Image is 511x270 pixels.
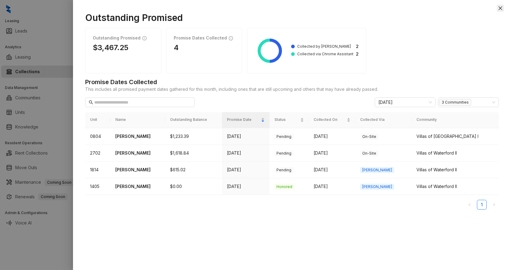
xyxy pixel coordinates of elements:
[297,51,353,57] span: Collected via Chrome Assistant
[356,51,359,57] strong: 2
[258,39,270,63] g: Collected via Chrome Assistant: 2
[222,162,270,178] td: [DATE]
[416,133,494,140] div: Villas of [GEOGRAPHIC_DATA] I
[165,128,222,145] td: $1,233.39
[165,112,222,128] th: Outstanding Balance
[110,112,165,128] th: Name
[229,36,233,41] span: info-circle
[115,150,160,156] p: [PERSON_NAME]
[165,162,222,178] td: $615.02
[274,167,294,173] span: Pending
[309,162,355,178] td: [DATE]
[468,203,471,207] span: left
[227,117,260,123] span: Promise Date
[85,86,499,93] span: This includes all promised payment dates gathered for this month, including ones that are still u...
[309,178,355,195] td: [DATE]
[115,166,160,173] p: [PERSON_NAME]
[174,43,235,52] h1: 4
[270,39,282,63] g: Collected by Kelsey: 2
[222,145,270,162] td: [DATE]
[85,78,499,86] h1: Promise Dates Collected
[269,112,309,128] th: Status
[85,112,110,128] th: Unit
[378,98,432,107] span: October 2025
[165,178,222,195] td: $0.00
[497,5,504,12] button: Close
[85,145,110,162] td: 2702
[93,43,154,52] h1: $3,467.25
[85,162,110,178] td: 1814
[85,128,110,145] td: 0804
[356,43,359,50] strong: 2
[165,145,222,162] td: $1,618.84
[309,145,355,162] td: [DATE]
[115,183,160,190] p: [PERSON_NAME]
[412,112,499,128] th: Community
[174,36,227,41] h1: Promise Dates Collected
[274,150,294,156] span: Pending
[489,200,499,210] button: right
[492,203,496,207] span: right
[439,99,471,106] span: 3 Communities
[85,12,499,23] h1: Outstanding Promised
[355,112,412,128] th: Collected Via
[477,200,486,209] a: 1
[465,200,474,210] button: left
[360,184,394,190] span: [PERSON_NAME]
[360,150,378,156] span: On-Site
[115,133,160,140] p: [PERSON_NAME]
[314,117,346,123] span: Collected On
[416,166,494,173] div: Villas of Waterford II
[489,200,499,210] li: Next Page
[416,183,494,190] div: Villas of Waterford II
[222,128,270,145] td: [DATE]
[477,200,487,210] li: 1
[274,117,299,123] span: Status
[222,178,270,195] td: [DATE]
[416,150,494,156] div: Villas of Waterford II
[89,100,93,104] span: search
[274,184,294,190] span: Honored
[142,36,147,41] span: info-circle
[274,134,294,140] span: Pending
[465,200,474,210] li: Previous Page
[498,6,503,11] span: close
[85,178,110,195] td: 1405
[309,112,355,128] th: Collected On
[93,36,141,41] h1: Outstanding Promised
[360,167,394,173] span: [PERSON_NAME]
[297,44,351,49] span: Collected by [PERSON_NAME]
[360,134,378,140] span: On-Site
[309,128,355,145] td: [DATE]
